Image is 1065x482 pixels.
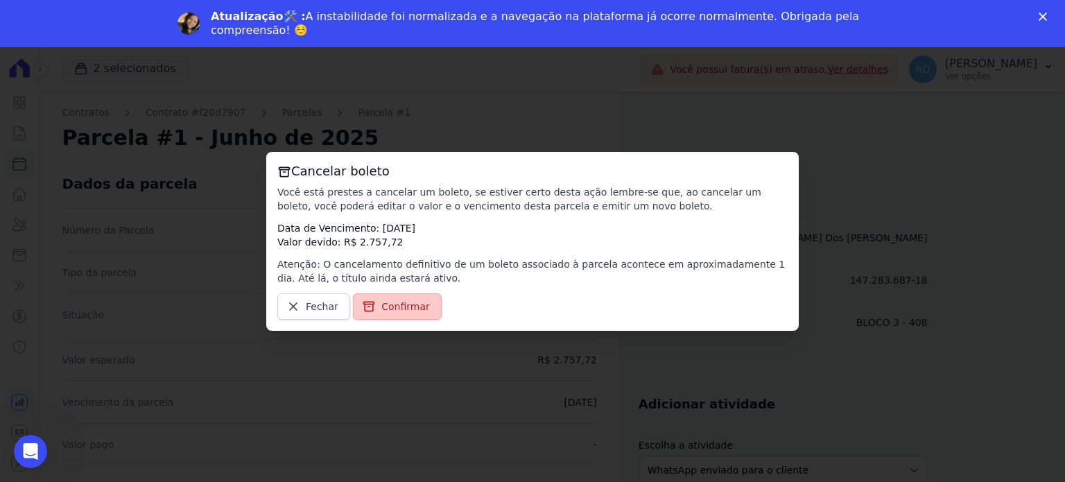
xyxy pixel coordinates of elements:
iframe: Intercom live chat [14,435,47,468]
p: Data de Vencimento: [DATE] Valor devido: R$ 2.757,72 [277,221,788,249]
span: Confirmar [381,300,430,313]
span: Fechar [306,300,338,313]
div: Fechar [1039,12,1053,21]
div: A instabilidade foi normalizada e a navegação na plataforma já ocorre normalmente. Obrigada pela ... [211,10,865,37]
p: Atenção: O cancelamento definitivo de um boleto associado à parcela acontece em aproximadamente 1... [277,257,788,285]
h3: Cancelar boleto [277,163,788,180]
img: Profile image for Adriane [177,12,200,35]
a: Confirmar [353,293,442,320]
p: Você está prestes a cancelar um boleto, se estiver certo desta ação lembre-se que, ao cancelar um... [277,185,788,213]
b: Atualização🛠️ : [211,10,306,23]
a: Fechar [277,293,350,320]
